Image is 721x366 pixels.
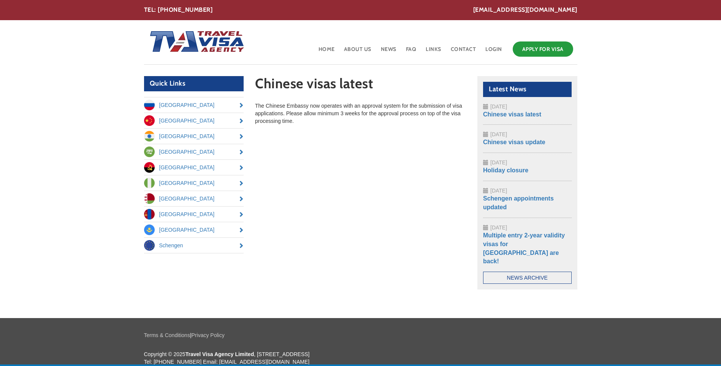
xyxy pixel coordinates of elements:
span: [DATE] [490,131,507,137]
p: Copyright © 2025 , [STREET_ADDRESS] Tel: [PHONE_NUMBER] Email: [EMAIL_ADDRESS][DOMAIN_NAME] [144,350,577,366]
a: Home [318,40,336,64]
a: [GEOGRAPHIC_DATA] [144,144,244,159]
a: [GEOGRAPHIC_DATA] [144,175,244,191]
a: [GEOGRAPHIC_DATA] [144,222,244,237]
a: Links [425,40,442,64]
img: Home [144,23,245,61]
a: [GEOGRAPHIC_DATA] [144,113,244,128]
strong: Travel Visa Agency Limited [185,351,254,357]
a: [GEOGRAPHIC_DATA] [144,97,244,113]
a: FAQ [405,40,417,64]
a: Schengen appointments updated [483,195,554,210]
a: Terms & Conditions [144,332,190,338]
a: [GEOGRAPHIC_DATA] [144,191,244,206]
span: [DATE] [490,224,507,231]
p: | [144,331,577,339]
span: [DATE] [490,188,507,194]
span: [DATE] [490,103,507,110]
a: News Archive [483,272,572,284]
a: Login [485,40,503,64]
a: [EMAIL_ADDRESS][DOMAIN_NAME] [473,6,577,14]
a: Contact [450,40,477,64]
span: [DATE] [490,159,507,165]
a: [GEOGRAPHIC_DATA] [144,207,244,222]
a: About Us [343,40,372,64]
a: Multiple entry 2-year validity visas for [GEOGRAPHIC_DATA] are back! [483,232,565,265]
div: TEL: [PHONE_NUMBER] [144,6,577,14]
a: Privacy Policy [192,332,225,338]
a: [GEOGRAPHIC_DATA] [144,129,244,144]
h1: Chinese visas latest [255,76,466,95]
a: Apply for Visa [513,41,573,57]
a: Chinese visas latest [483,111,541,118]
a: News [380,40,397,64]
a: Chinese visas update [483,139,545,145]
h2: Latest News [483,82,572,97]
p: The Chinese Embassy now operates with an approval system for the submission of visa applications.... [255,102,466,125]
a: Holiday closure [483,167,528,173]
a: Schengen [144,238,244,253]
a: [GEOGRAPHIC_DATA] [144,160,244,175]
